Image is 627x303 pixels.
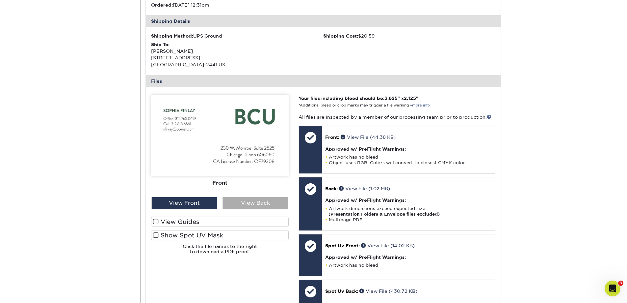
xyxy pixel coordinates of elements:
[325,160,491,166] li: Object uses RGB. Colors will convert to closest CMYK color.
[325,243,360,248] span: Spot Uv Front:
[573,285,627,303] iframe: Google Customer Reviews
[151,2,323,8] li: [DATE] 12:31pm
[325,135,339,140] span: Front:
[325,206,491,217] li: Artwork dimensions exceed expected size.
[325,288,358,294] span: Spot Uv Back:
[384,96,398,101] span: 3.625
[151,42,170,47] strong: Ship To:
[151,33,193,39] strong: Shipping Method:
[151,197,217,209] div: View Front
[299,114,495,120] p: All files are inspected by a member of our processing team prior to production.
[325,262,491,268] li: Artwork has no bleed
[325,217,491,223] li: Multipage PDF
[361,243,415,248] a: View File (14.02 KB)
[323,33,358,39] strong: Shipping Cost:
[339,186,390,191] a: View File (1.02 MB)
[325,154,491,160] li: Artwork has no bleed
[151,41,323,68] div: [PERSON_NAME] [STREET_ADDRESS] [GEOGRAPHIC_DATA]-2441 US
[325,186,338,191] span: Back:
[146,15,501,27] div: Shipping Details
[151,217,289,227] label: View Guides
[605,281,620,296] iframe: Intercom live chat
[325,146,491,152] h4: Approved w/ PreFlight Warnings:
[151,230,289,240] label: Show Spot UV Mask
[151,2,173,8] strong: Ordered:
[151,244,289,260] h6: Click the file names to the right to download a PDF proof.
[151,33,323,39] div: UPS Ground
[618,281,623,286] span: 3
[222,197,288,209] div: View Back
[151,176,289,190] div: Front
[325,255,491,260] h4: Approved w/ PreFlight Warnings:
[325,197,491,203] h4: Approved w/ PreFlight Warnings:
[404,96,416,101] span: 2.125
[299,103,430,107] small: *Additional bleed or crop marks may trigger a file warning –
[341,135,396,140] a: View File (44.38 KB)
[299,96,418,101] strong: Your files including bleed should be: " x "
[328,212,440,217] strong: (Presentation Folders & Envelope files excluded)
[359,288,417,294] a: View File (430.72 KB)
[323,33,495,39] div: $20.59
[146,75,501,87] div: Files
[412,103,430,107] a: more info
